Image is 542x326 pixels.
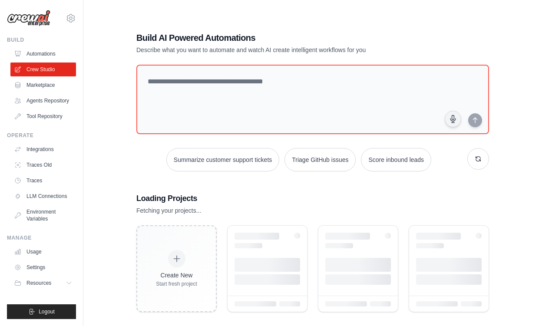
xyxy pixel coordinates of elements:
a: Integrations [10,142,76,156]
div: Operate [7,132,76,139]
a: LLM Connections [10,189,76,203]
a: Traces Old [10,158,76,172]
a: Automations [10,47,76,61]
div: Start fresh project [156,280,197,287]
button: Triage GitHub issues [284,148,356,171]
span: Resources [26,280,51,286]
button: Summarize customer support tickets [166,148,279,171]
a: Agents Repository [10,94,76,108]
button: Resources [10,276,76,290]
a: Tool Repository [10,109,76,123]
div: Build [7,36,76,43]
button: Click to speak your automation idea [445,111,461,127]
a: Settings [10,260,76,274]
img: Logo [7,10,50,26]
div: Create New [156,271,197,280]
button: Logout [7,304,76,319]
a: Usage [10,245,76,259]
button: Score inbound leads [361,148,431,171]
p: Describe what you want to automate and watch AI create intelligent workflows for you [136,46,428,54]
a: Environment Variables [10,205,76,226]
a: Marketplace [10,78,76,92]
div: Manage [7,234,76,241]
button: Get new suggestions [467,148,489,170]
h3: Loading Projects [136,192,489,204]
span: Logout [39,308,55,315]
a: Crew Studio [10,63,76,76]
h1: Build AI Powered Automations [136,32,428,44]
a: Traces [10,174,76,188]
p: Fetching your projects... [136,206,489,215]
